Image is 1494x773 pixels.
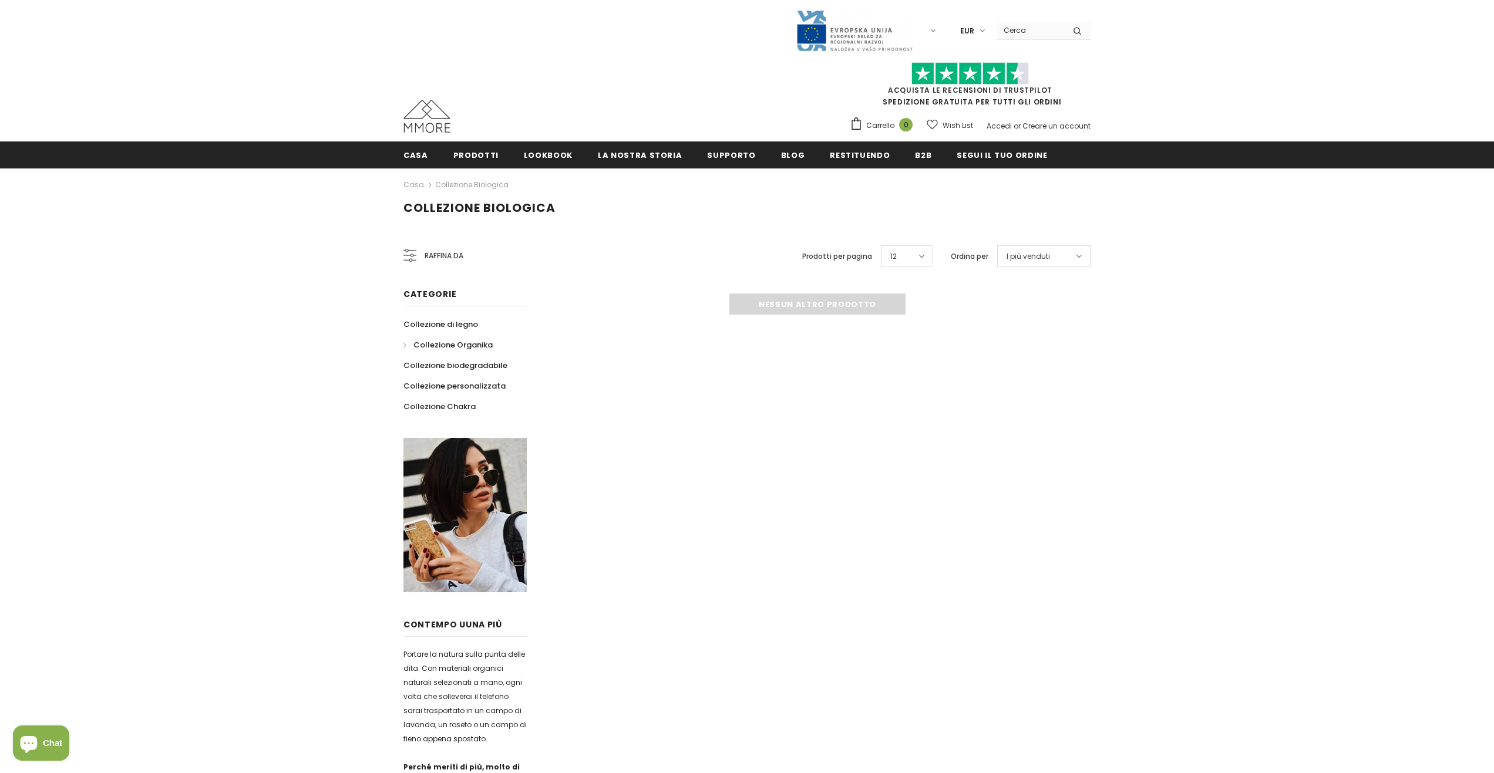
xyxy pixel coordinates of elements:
label: Ordina per [951,251,988,262]
span: Wish List [943,120,973,131]
span: Collezione Chakra [403,401,476,412]
span: EUR [960,25,974,37]
span: Collezione di legno [403,319,478,330]
span: La nostra storia [598,150,682,161]
a: B2B [915,141,931,168]
a: Accedi [987,121,1012,131]
a: Segui il tuo ordine [957,141,1047,168]
span: supporto [707,150,755,161]
p: Portare la natura sulla punta delle dita. Con materiali organici naturali selezionati a mano, ogn... [403,647,527,746]
a: Collezione Organika [403,335,493,355]
span: contempo uUna più [403,619,502,630]
a: Wish List [927,115,973,136]
a: Collezione biodegradabile [403,355,507,376]
span: 12 [890,251,897,262]
span: Collezione biodegradabile [403,360,507,371]
span: Prodotti [453,150,499,161]
img: Casi MMORE [403,100,450,133]
a: Acquista le recensioni di TrustPilot [888,85,1052,95]
a: Prodotti [453,141,499,168]
span: B2B [915,150,931,161]
a: Javni Razpis [796,25,913,35]
inbox-online-store-chat: Shopify online store chat [9,725,73,764]
a: Collezione di legno [403,314,478,335]
label: Prodotti per pagina [802,251,872,262]
a: Creare un account [1022,121,1091,131]
input: Search Site [997,22,1064,39]
span: Collezione biologica [403,200,556,216]
span: Blog [781,150,805,161]
span: Carrello [866,120,894,131]
img: Fidati di Pilot Stars [911,62,1029,85]
span: Collezione Organika [413,339,493,350]
span: Casa [403,150,428,161]
a: Casa [403,141,428,168]
span: 0 [899,118,913,131]
a: Casa [403,178,424,192]
span: Restituendo [830,150,890,161]
a: La nostra storia [598,141,682,168]
span: Categorie [403,288,456,300]
a: Collezione personalizzata [403,376,506,396]
span: Raffina da [425,249,463,262]
span: Lookbook [524,150,573,161]
a: Carrello 0 [850,117,918,134]
a: Blog [781,141,805,168]
img: Javni Razpis [796,9,913,52]
a: Restituendo [830,141,890,168]
a: Lookbook [524,141,573,168]
span: Segui il tuo ordine [957,150,1047,161]
a: supporto [707,141,755,168]
a: Collezione Chakra [403,396,476,417]
a: Collezione biologica [435,180,509,190]
span: Collezione personalizzata [403,380,506,391]
span: SPEDIZIONE GRATUITA PER TUTTI GLI ORDINI [850,67,1091,107]
span: I più venduti [1007,251,1050,262]
span: or [1014,121,1021,131]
